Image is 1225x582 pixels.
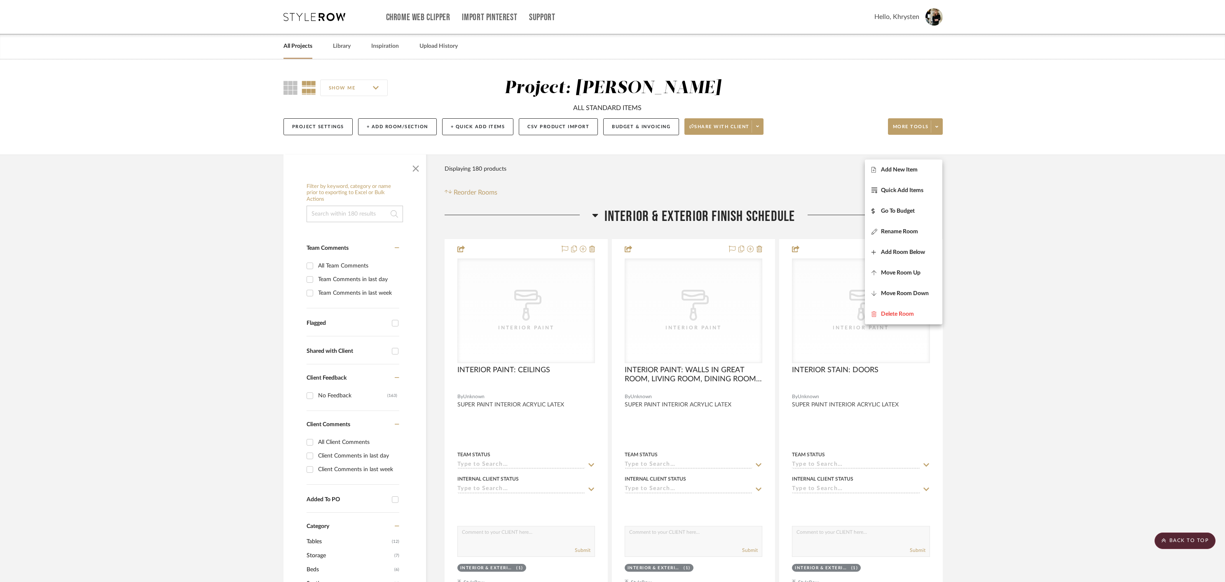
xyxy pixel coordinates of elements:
span: Add New Item [881,166,918,173]
span: Rename Room [881,228,918,235]
span: Move Room Up [881,269,921,276]
span: Quick Add Items [881,187,923,194]
span: Go To Budget [881,207,915,214]
span: Delete Room [881,310,914,317]
span: Add Room Below [881,249,925,256]
span: Move Room Down [881,290,929,297]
